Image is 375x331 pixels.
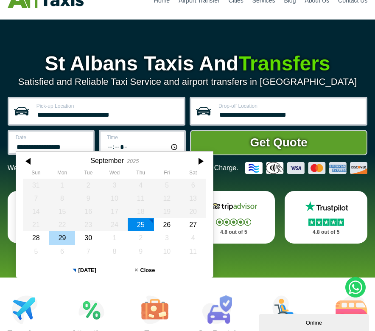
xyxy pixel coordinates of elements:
[259,312,371,331] iframe: chat widget
[23,218,49,231] div: 21 September 2025
[8,164,238,172] p: We Now Accept Card & Contactless Payment In
[154,170,180,178] th: Friday
[301,200,352,213] img: Trustpilot
[128,245,154,258] div: 09 October 2025
[23,245,49,258] div: 05 October 2025
[180,170,206,178] th: Saturday
[180,192,206,205] div: 13 September 2025
[192,191,275,244] a: Tripadvisor Stars 4.8 out of 5
[101,179,128,192] div: 03 September 2025
[23,179,49,192] div: 31 August 2025
[272,295,299,324] img: Wheelchair
[78,295,104,324] img: Attractions
[49,170,75,178] th: Monday
[218,104,361,109] label: Drop-off Location
[154,218,180,231] div: 26 September 2025
[107,135,179,140] label: Time
[180,245,206,258] div: 11 October 2025
[75,179,101,192] div: 02 September 2025
[154,179,180,192] div: 05 September 2025
[23,231,49,244] div: 28 September 2025
[75,231,101,244] div: 30 September 2025
[23,170,49,178] th: Sunday
[49,231,75,244] div: 29 September 2025
[154,192,180,205] div: 12 September 2025
[75,218,101,231] div: 23 September 2025
[8,53,368,74] h1: St Albans Taxis And
[101,205,128,218] div: 17 September 2025
[180,205,206,218] div: 20 September 2025
[101,192,128,205] div: 10 September 2025
[49,179,75,192] div: 01 September 2025
[75,205,101,218] div: 16 September 2025
[101,218,128,231] div: 24 September 2025
[180,231,206,244] div: 04 October 2025
[8,191,90,243] a: Reviews.io Stars 4.8 out of 5
[238,52,330,75] span: Transfers
[208,200,259,213] img: Tripadvisor
[49,245,75,258] div: 06 October 2025
[336,295,367,324] img: Minibus
[115,263,175,278] button: Close
[154,205,180,218] div: 19 September 2025
[8,76,368,87] p: Satisfied and Reliable Taxi Service and airport transfers in [GEOGRAPHIC_DATA]
[128,170,154,178] th: Thursday
[75,245,101,258] div: 07 October 2025
[101,170,128,178] th: Wednesday
[141,295,168,324] img: Tours
[201,227,266,238] p: 4.8 out of 5
[180,179,206,192] div: 06 September 2025
[216,219,251,226] img: Stars
[202,295,232,324] img: Car Rental
[128,218,154,231] div: 25 September 2025
[75,170,101,178] th: Tuesday
[245,162,367,174] img: Credit And Debit Cards
[180,218,206,231] div: 27 September 2025
[294,227,358,238] p: 4.8 out of 5
[154,245,180,258] div: 10 October 2025
[128,231,154,244] div: 02 October 2025
[127,158,139,164] div: 2025
[23,192,49,205] div: 07 September 2025
[128,192,154,205] div: 11 September 2025
[12,295,38,324] img: Airport Transfers
[54,263,115,278] button: [DATE]
[90,157,123,165] div: September
[75,192,101,205] div: 09 September 2025
[49,218,75,231] div: 22 September 2025
[285,191,367,244] a: Trustpilot Stars 4.8 out of 5
[49,192,75,205] div: 08 September 2025
[128,179,154,192] div: 04 September 2025
[49,205,75,218] div: 15 September 2025
[16,135,88,140] label: Date
[128,205,154,218] div: 18 September 2025
[101,231,128,244] div: 01 October 2025
[36,104,179,109] label: Pick-up Location
[308,219,344,226] img: Stars
[190,130,367,155] button: Get Quote
[101,245,128,258] div: 08 October 2025
[154,231,180,244] div: 03 October 2025
[23,205,49,218] div: 14 September 2025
